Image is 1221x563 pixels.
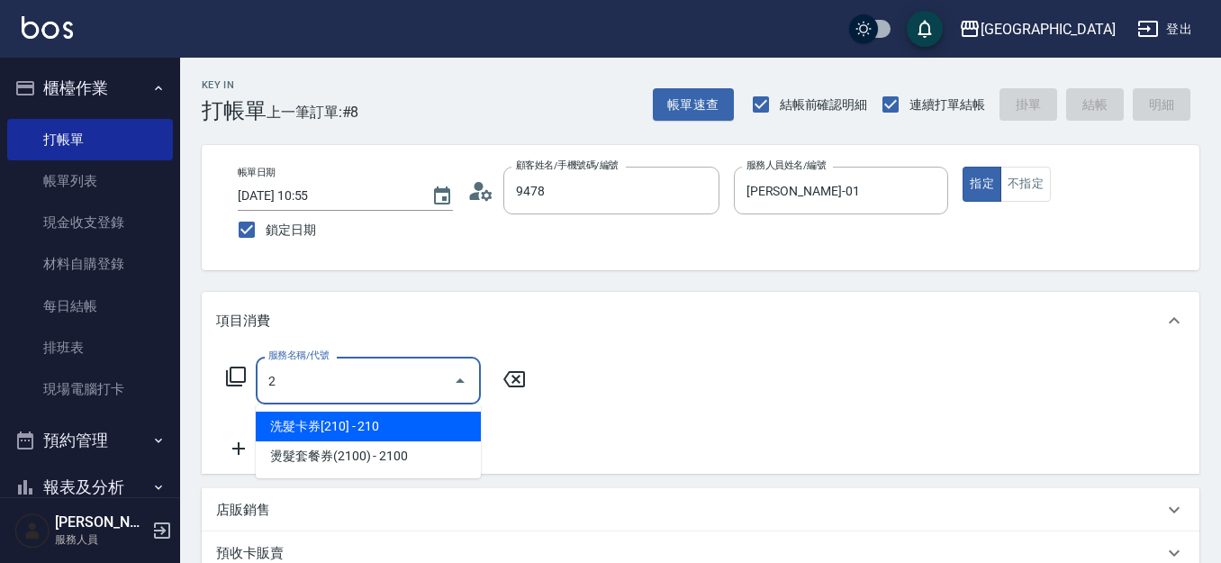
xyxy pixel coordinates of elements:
label: 帳單日期 [238,166,276,179]
p: 預收卡販賣 [216,544,284,563]
button: 不指定 [1000,167,1051,202]
div: 店販銷售 [202,488,1199,531]
p: 項目消費 [216,312,270,331]
span: 上一筆訂單:#8 [267,101,359,123]
p: 服務人員 [55,531,147,548]
button: 報表及分析 [7,464,173,511]
span: 燙髮套餐券(2100) - 2100 [256,441,481,471]
button: [GEOGRAPHIC_DATA] [952,11,1123,48]
label: 顧客姓名/手機號碼/編號 [516,159,619,172]
a: 材料自購登錄 [7,243,173,285]
button: 櫃檯作業 [7,65,173,112]
button: 帳單速查 [653,88,734,122]
button: 指定 [963,167,1001,202]
div: [GEOGRAPHIC_DATA] [981,18,1116,41]
a: 排班表 [7,327,173,368]
a: 現金收支登錄 [7,202,173,243]
button: save [907,11,943,47]
button: Close [446,367,475,395]
span: 洗髮卡券[210] - 210 [256,412,481,441]
span: 鎖定日期 [266,221,316,240]
div: 項目消費 [202,292,1199,350]
button: Choose date, selected date is 2025-10-08 [421,175,464,218]
a: 每日結帳 [7,286,173,327]
label: 服務人員姓名/編號 [746,159,826,172]
h2: Key In [202,79,267,91]
a: 現場電腦打卡 [7,368,173,410]
span: 結帳前確認明細 [780,95,868,114]
span: 連續打單結帳 [909,95,985,114]
h3: 打帳單 [202,98,267,123]
img: Logo [22,16,73,39]
p: 店販銷售 [216,501,270,520]
img: Person [14,513,50,549]
a: 帳單列表 [7,160,173,202]
button: 登出 [1130,13,1199,46]
h5: [PERSON_NAME] [55,513,147,531]
input: YYYY/MM/DD hh:mm [238,181,413,211]
a: 打帳單 [7,119,173,160]
label: 服務名稱/代號 [268,349,329,362]
button: 預約管理 [7,417,173,464]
